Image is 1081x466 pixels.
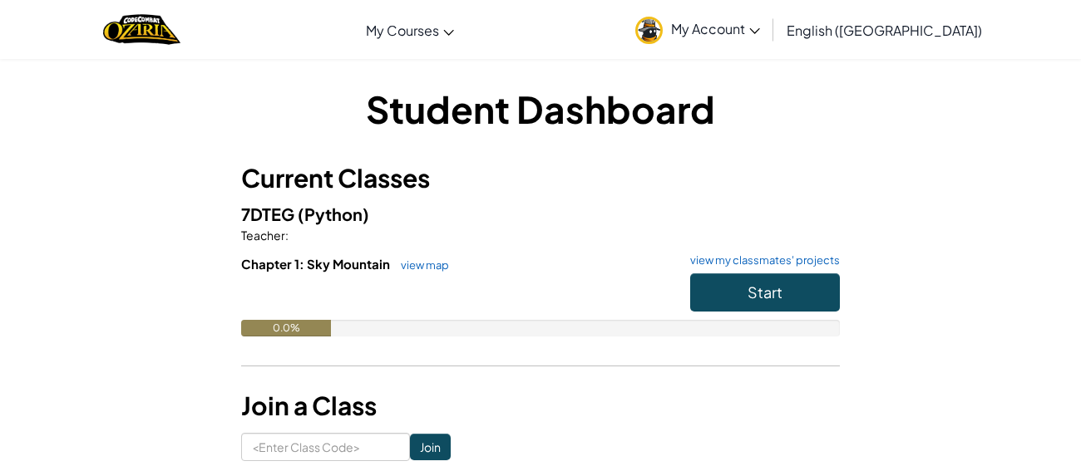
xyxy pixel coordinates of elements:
[635,17,663,44] img: avatar
[366,22,439,39] span: My Courses
[241,204,298,224] span: 7DTEG
[748,282,782,302] span: Start
[690,273,840,311] button: Start
[241,83,840,135] h1: Student Dashboard
[682,255,840,266] a: view my classmates' projects
[298,204,369,224] span: (Python)
[241,320,331,336] div: 0.0%
[358,7,462,52] a: My Courses
[241,387,840,424] h3: Join a Class
[241,256,392,272] span: Chapter 1: Sky Mountain
[103,12,180,47] a: Ozaria by CodeCombat logo
[241,228,285,243] span: Teacher
[392,258,449,272] a: view map
[787,22,982,39] span: English ([GEOGRAPHIC_DATA])
[241,433,410,461] input: <Enter Class Code>
[103,12,180,47] img: Home
[627,3,768,56] a: My Account
[410,434,451,460] input: Join
[285,228,289,243] span: :
[671,20,760,37] span: My Account
[778,7,990,52] a: English ([GEOGRAPHIC_DATA])
[241,159,840,197] h3: Current Classes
